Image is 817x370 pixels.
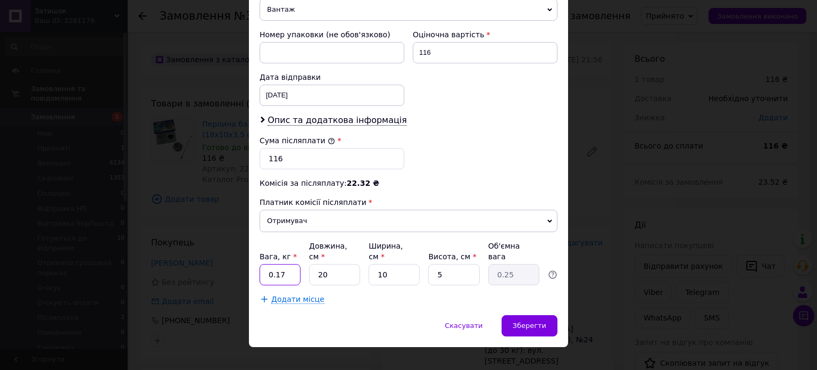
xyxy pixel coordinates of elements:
span: Зберегти [513,322,546,330]
div: Комісія за післяплату: [260,178,557,188]
div: Дата відправки [260,72,404,83]
label: Довжина, см [309,242,347,261]
span: Додати місце [271,295,324,304]
span: Платник комісії післяплати [260,198,366,207]
label: Ширина, см [369,242,403,261]
label: Висота, см [428,252,476,261]
label: Вага, кг [260,252,297,261]
div: Оціночна вартість [413,29,557,40]
span: Скасувати [445,322,482,330]
div: Об'ємна вага [488,241,539,262]
div: Номер упаковки (не обов'язково) [260,29,404,40]
span: Отримувач [260,210,557,232]
span: Опис та додаткова інформація [268,115,407,126]
label: Сума післяплати [260,136,335,145]
span: 22.32 ₴ [347,179,379,187]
